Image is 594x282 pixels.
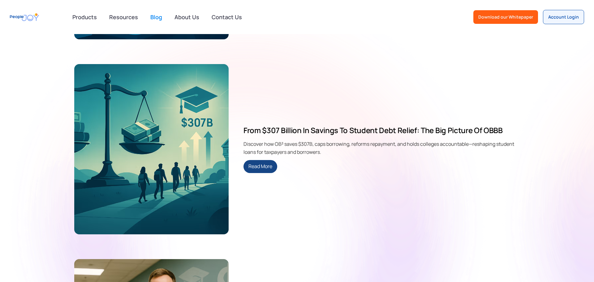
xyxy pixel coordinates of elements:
[171,10,203,24] a: About Us
[478,14,533,20] div: Download our Whitepaper
[74,64,229,234] img: surreal metaphorical illustration, a towering set of balanced scales with books on one side and m...
[548,14,579,20] div: Account Login
[473,10,538,24] a: Download our Whitepaper
[105,10,142,24] a: Resources
[147,10,166,24] a: Blog
[243,140,520,155] div: Discover how OB³ saves $307B, caps borrowing, reforms repayment, and holds colleges accountable—r...
[243,125,520,135] h2: From $307 Billion in Savings to Student Debt Relief: The Big Picture of OBBB
[543,10,584,24] a: Account Login
[10,10,39,24] a: home
[69,11,101,23] div: Products
[208,10,246,24] a: Contact Us
[243,160,277,173] a: Read More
